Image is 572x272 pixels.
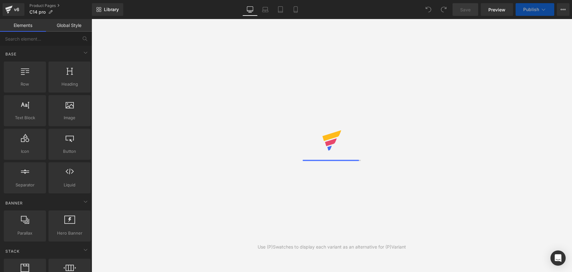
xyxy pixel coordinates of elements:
span: Image [50,114,89,121]
span: Stack [5,248,20,254]
span: Icon [6,148,44,155]
span: Preview [488,6,505,13]
span: Liquid [50,182,89,188]
span: Parallax [6,230,44,236]
span: Text Block [6,114,44,121]
a: Laptop [258,3,273,16]
a: Preview [481,3,513,16]
span: Save [460,6,471,13]
button: Undo [422,3,435,16]
button: Redo [437,3,450,16]
a: v6 [3,3,24,16]
span: Library [104,7,119,12]
span: Row [6,81,44,87]
span: Separator [6,182,44,188]
a: Desktop [242,3,258,16]
span: Publish [523,7,539,12]
div: Use (P)Swatches to display each variant as an alternative for (P)Variant [258,243,406,250]
span: Hero Banner [50,230,89,236]
span: Banner [5,200,23,206]
span: Heading [50,81,89,87]
a: Product Pages [29,3,92,8]
a: Mobile [288,3,303,16]
span: Button [50,148,89,155]
button: More [557,3,569,16]
div: v6 [13,5,21,14]
a: Global Style [46,19,92,32]
a: Tablet [273,3,288,16]
span: C14 pro [29,10,46,15]
button: Publish [516,3,554,16]
div: Open Intercom Messenger [550,250,566,266]
span: Base [5,51,17,57]
a: New Library [92,3,123,16]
